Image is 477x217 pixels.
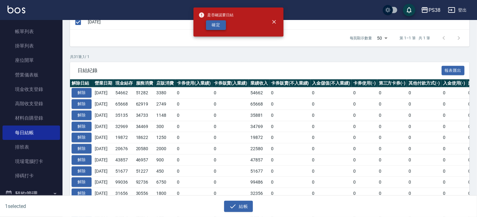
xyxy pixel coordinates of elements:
[3,140,60,154] a: 排班表
[269,110,311,121] td: 0
[155,110,175,121] td: 1148
[269,87,311,99] td: 0
[93,121,114,132] td: [DATE]
[155,188,175,199] td: 1800
[407,87,441,99] td: 0
[93,132,114,143] td: [DATE]
[352,188,377,199] td: 0
[93,87,114,99] td: [DATE]
[441,154,467,165] td: 0
[269,177,311,188] td: 0
[403,4,415,16] button: save
[86,15,469,29] td: [DATE]
[377,87,407,99] td: 0
[407,154,441,165] td: 0
[70,79,93,87] th: 解除日結
[269,99,311,110] td: 0
[441,143,467,155] td: 0
[93,154,114,165] td: [DATE]
[352,99,377,110] td: 0
[93,79,114,87] th: 營業日期
[134,188,155,199] td: 30556
[377,110,407,121] td: 0
[311,188,352,199] td: 0
[134,177,155,188] td: 92736
[311,165,352,177] td: 0
[5,202,118,210] h6: 1 selected
[249,87,269,99] td: 54662
[441,121,467,132] td: 0
[407,99,441,110] td: 0
[429,6,440,14] div: PS38
[249,177,269,188] td: 99486
[377,132,407,143] td: 0
[407,143,441,155] td: 0
[352,177,377,188] td: 0
[93,165,114,177] td: [DATE]
[70,54,469,60] p: 共 31 筆, 1 / 1
[441,87,467,99] td: 0
[3,53,60,67] a: 座位開單
[311,177,352,188] td: 0
[175,110,212,121] td: 0
[175,143,212,155] td: 0
[72,155,92,165] button: 解除
[269,165,311,177] td: 0
[175,154,212,165] td: 0
[155,132,175,143] td: 1250
[269,154,311,165] td: 0
[114,143,134,155] td: 20676
[407,132,441,143] td: 0
[407,79,441,87] th: 其他付款方式(-)
[375,30,390,47] div: 50
[93,143,114,155] td: [DATE]
[377,165,407,177] td: 0
[407,177,441,188] td: 0
[311,87,352,99] td: 0
[93,177,114,188] td: [DATE]
[3,39,60,53] a: 掛單列表
[198,12,233,18] span: 是否確認要日結
[352,121,377,132] td: 0
[114,165,134,177] td: 51677
[212,121,249,132] td: 0
[175,79,212,87] th: 卡券使用(入業績)
[206,20,226,30] button: 確定
[249,99,269,110] td: 65668
[155,79,175,87] th: 店販消費
[212,143,249,155] td: 0
[311,110,352,121] td: 0
[377,121,407,132] td: 0
[3,111,60,125] a: 材料自購登錄
[155,87,175,99] td: 3380
[114,87,134,99] td: 54662
[377,177,407,188] td: 0
[407,110,441,121] td: 0
[114,121,134,132] td: 32969
[3,68,60,82] a: 營業儀表板
[72,144,92,154] button: 解除
[377,99,407,110] td: 0
[212,79,249,87] th: 卡券販賣(入業績)
[155,154,175,165] td: 900
[134,110,155,121] td: 34733
[249,154,269,165] td: 47857
[311,79,352,87] th: 入金儲值(不入業績)
[350,35,372,41] p: 每頁顯示數量
[269,79,311,87] th: 卡券販賣(不入業績)
[445,4,469,16] button: 登出
[311,132,352,143] td: 0
[212,99,249,110] td: 0
[311,99,352,110] td: 0
[377,143,407,155] td: 0
[249,132,269,143] td: 19872
[134,79,155,87] th: 服務消費
[407,165,441,177] td: 0
[3,82,60,96] a: 現金收支登錄
[224,201,253,212] button: 結帳
[212,188,249,199] td: 0
[114,188,134,199] td: 31656
[352,154,377,165] td: 0
[212,87,249,99] td: 0
[407,121,441,132] td: 0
